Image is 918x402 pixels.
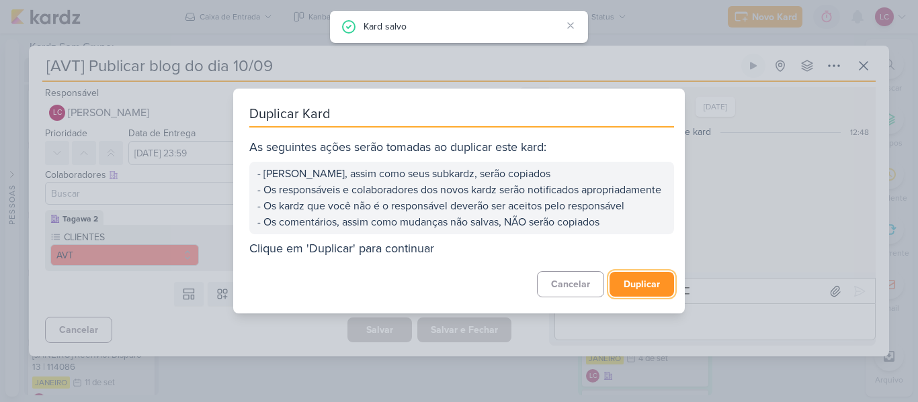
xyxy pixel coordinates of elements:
div: - [PERSON_NAME], assim como seus subkardz, serão copiados - Os responsáveis e colaboradores dos n... [249,162,674,234]
div: Kard salvo [364,19,561,34]
div: As seguintes ações serão tomadas ao duplicar este kard: [249,138,674,156]
button: Cancelar [537,271,604,297]
button: Duplicar [610,272,674,297]
div: Duplicar Kard [249,105,674,128]
div: Clique em 'Duplicar' para continuar [249,240,674,258]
